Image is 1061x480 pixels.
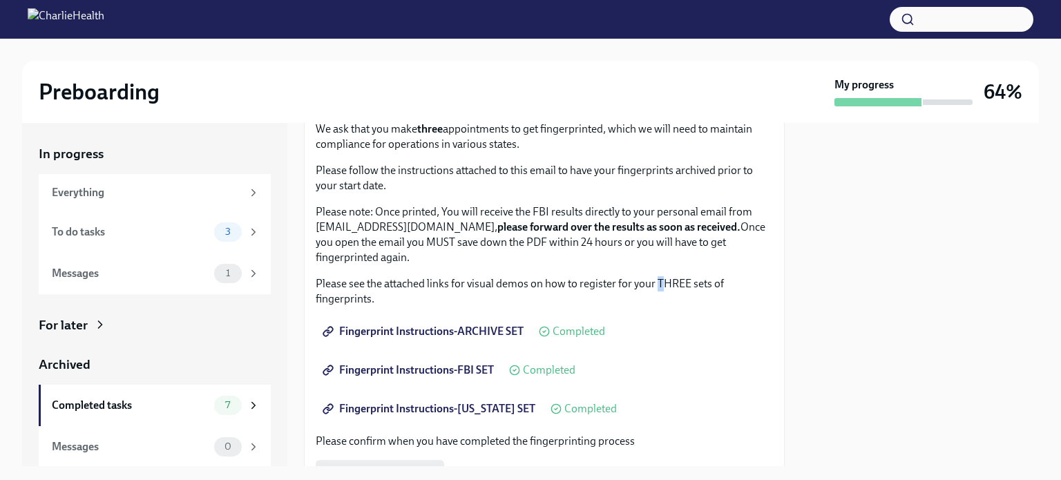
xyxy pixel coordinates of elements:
a: Completed tasks7 [39,385,271,426]
div: Everything [52,185,242,200]
h3: 64% [984,79,1022,104]
span: 1 [218,268,238,278]
a: To do tasks3 [39,211,271,253]
img: CharlieHealth [28,8,104,30]
span: Completed [523,365,575,376]
a: Messages0 [39,426,271,468]
span: 0 [216,441,240,452]
div: Completed tasks [52,398,209,413]
span: 3 [217,227,239,237]
span: Fingerprint Instructions-FBI SET [325,363,494,377]
strong: three [417,122,443,135]
p: Please follow the instructions attached to this email to have your fingerprints archived prior to... [316,163,773,193]
a: Fingerprint Instructions-ARCHIVE SET [316,318,533,345]
a: For later [39,316,271,334]
h2: Preboarding [39,78,160,106]
a: Fingerprint Instructions-[US_STATE] SET [316,395,545,423]
p: Please see the attached links for visual demos on how to register for your THREE sets of fingerpr... [316,276,773,307]
span: Fingerprint Instructions-ARCHIVE SET [325,325,524,338]
a: Archived [39,356,271,374]
strong: please forward over the results as soon as received. [497,220,740,233]
a: Fingerprint Instructions-FBI SET [316,356,504,384]
div: Messages [52,439,209,454]
a: Everything [39,174,271,211]
div: Messages [52,266,209,281]
p: Please note: Once printed, You will receive the FBI results directly to your personal email from ... [316,204,773,265]
a: In progress [39,145,271,163]
p: We ask that you make appointments to get fingerprinted, which we will need to maintain compliance... [316,122,773,152]
span: Completed [553,326,605,337]
span: 7 [217,400,238,410]
div: To do tasks [52,224,209,240]
strong: My progress [834,77,894,93]
p: Please confirm when you have completed the fingerprinting process [316,434,773,449]
span: Fingerprint Instructions-[US_STATE] SET [325,402,535,416]
div: For later [39,316,88,334]
a: Messages1 [39,253,271,294]
span: Completed [564,403,617,414]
